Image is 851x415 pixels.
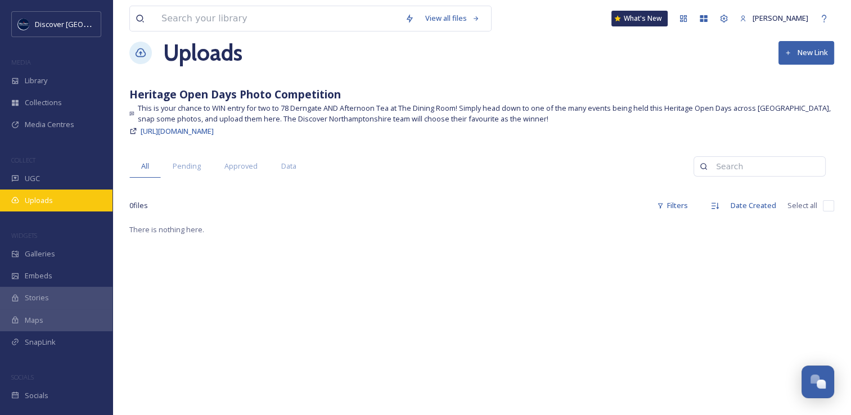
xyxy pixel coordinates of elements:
[138,103,834,124] span: This is your chance to WIN entry for two to 78 Derngate AND Afternoon Tea at The Dining Room! Sim...
[25,249,55,259] span: Galleries
[25,195,53,206] span: Uploads
[141,126,214,136] span: [URL][DOMAIN_NAME]
[11,231,37,240] span: WIDGETS
[25,173,40,184] span: UGC
[11,58,31,66] span: MEDIA
[25,97,62,108] span: Collections
[611,11,668,26] a: What's New
[141,124,214,138] a: [URL][DOMAIN_NAME]
[11,156,35,164] span: COLLECT
[25,75,47,86] span: Library
[129,200,148,211] span: 0 file s
[734,7,814,29] a: [PERSON_NAME]
[18,19,29,30] img: Untitled%20design%20%282%29.png
[778,41,834,64] button: New Link
[224,161,258,172] span: Approved
[420,7,485,29] a: View all files
[753,13,808,23] span: [PERSON_NAME]
[787,200,817,211] span: Select all
[25,292,49,303] span: Stories
[651,195,694,216] div: Filters
[281,161,296,172] span: Data
[129,224,204,234] span: There is nothing here.
[25,315,43,326] span: Maps
[25,390,48,401] span: Socials
[163,36,242,70] a: Uploads
[11,373,34,381] span: SOCIALS
[25,119,74,130] span: Media Centres
[173,161,201,172] span: Pending
[802,366,834,398] button: Open Chat
[710,155,820,178] input: Search
[25,270,52,281] span: Embeds
[141,161,149,172] span: All
[725,195,782,216] div: Date Created
[25,337,56,348] span: SnapLink
[156,6,399,31] input: Search your library
[129,87,341,102] strong: Heritage Open Days Photo Competition
[35,19,137,29] span: Discover [GEOGRAPHIC_DATA]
